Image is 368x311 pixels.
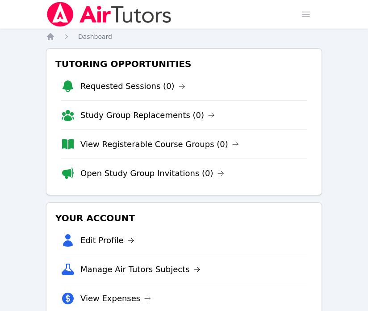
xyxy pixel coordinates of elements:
[80,138,239,151] a: View Registerable Course Groups (0)
[80,292,151,305] a: View Expenses
[80,167,224,180] a: Open Study Group Invitations (0)
[80,109,215,122] a: Study Group Replacements (0)
[78,32,112,41] a: Dashboard
[78,33,112,40] span: Dashboard
[80,263,201,276] a: Manage Air Tutors Subjects
[54,210,314,226] h3: Your Account
[80,234,134,247] a: Edit Profile
[80,80,185,92] a: Requested Sessions (0)
[46,2,172,27] img: Air Tutors
[46,32,322,41] nav: Breadcrumb
[54,56,314,72] h3: Tutoring Opportunities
